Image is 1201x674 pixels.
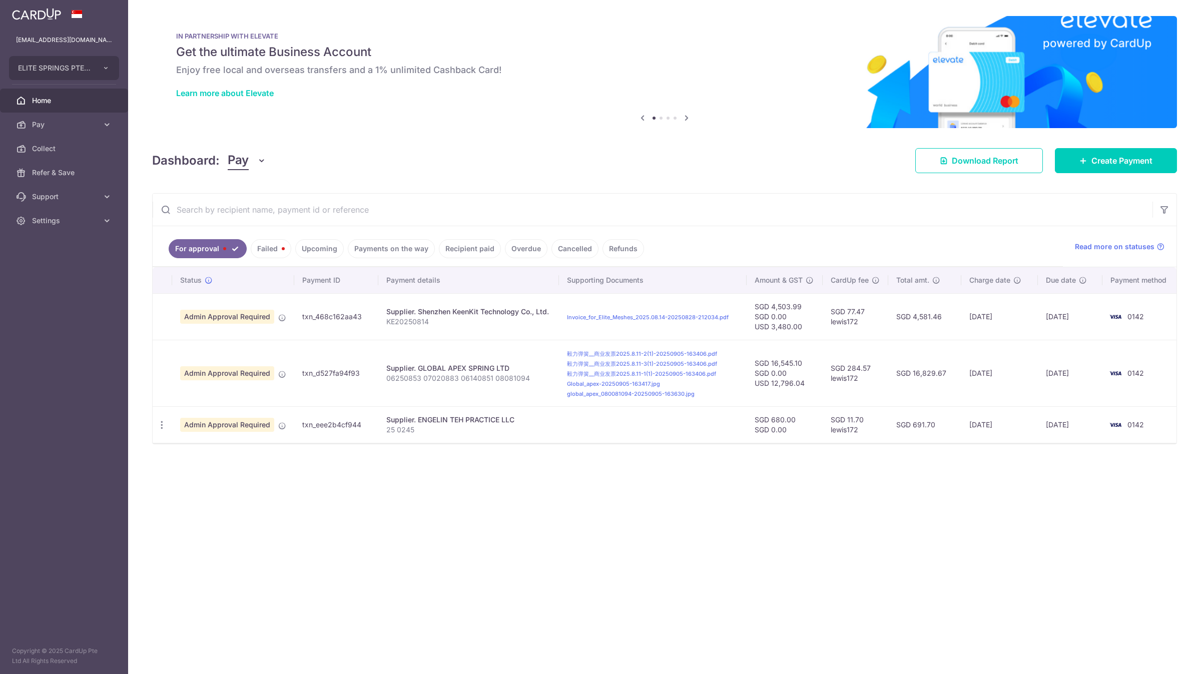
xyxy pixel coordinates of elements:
td: SGD 4,503.99 SGD 0.00 USD 3,480.00 [747,293,823,340]
img: Bank Card [1105,367,1125,379]
span: CardUp fee [831,275,869,285]
p: KE20250814 [386,317,551,327]
p: [EMAIL_ADDRESS][DOMAIN_NAME] [16,35,112,45]
span: Read more on statuses [1075,242,1154,252]
span: 0142 [1127,369,1144,377]
img: Bank Card [1105,419,1125,431]
a: Learn more about Elevate [176,88,274,98]
div: Supplier. ENGELIN TEH PRACTICE LLC [386,415,551,425]
span: Settings [32,216,98,226]
p: IN PARTNERSHIP WITH ELEVATE [176,32,1153,40]
th: Supporting Documents [559,267,747,293]
div: Supplier. GLOBAL APEX SPRING LTD [386,363,551,373]
a: Download Report [915,148,1043,173]
a: Create Payment [1055,148,1177,173]
h5: Get the ultimate Business Account [176,44,1153,60]
span: 0142 [1127,312,1144,321]
span: Pay [228,151,249,170]
a: Overdue [505,239,547,258]
a: Invoice_for_Elite_Meshes_2025.08.14-20250828-212034.pdf [567,314,729,321]
td: SGD 680.00 SGD 0.00 [747,406,823,443]
span: Total amt. [896,275,929,285]
td: [DATE] [961,340,1038,406]
span: Refer & Save [32,168,98,178]
td: txn_eee2b4cf944 [294,406,378,443]
td: [DATE] [961,406,1038,443]
a: Payments on the way [348,239,435,258]
a: 毅力弹簧__商业发票2025.8.11-3(1)-20250905-163406.pdf [567,360,717,367]
td: SGD 16,829.67 [888,340,961,406]
td: SGD 691.70 [888,406,961,443]
td: txn_468c162aa43 [294,293,378,340]
a: Cancelled [551,239,598,258]
a: Read more on statuses [1075,242,1164,252]
a: 毅力弹簧__商业发票2025.8.11-1(1)-20250905-163406.pdf [567,370,716,377]
a: Failed [251,239,291,258]
span: Admin Approval Required [180,366,274,380]
div: Supplier. Shenzhen KeenKit Technology Co., Ltd. [386,307,551,317]
span: ELITE SPRINGS PTE. LTD. [18,63,92,73]
span: Admin Approval Required [180,310,274,324]
img: Renovation banner [152,16,1177,128]
input: Search by recipient name, payment id or reference [153,194,1152,226]
td: [DATE] [1038,406,1102,443]
p: 06250853 07020883 06140851 08081094 [386,373,551,383]
span: 0142 [1127,420,1144,429]
td: txn_d527fa94f93 [294,340,378,406]
span: Admin Approval Required [180,418,274,432]
td: SGD 284.57 lewis172 [823,340,888,406]
a: Refunds [603,239,644,258]
span: Charge date [969,275,1010,285]
th: Payment method [1102,267,1179,293]
span: Amount & GST [755,275,803,285]
img: CardUp [12,8,61,20]
th: Payment details [378,267,559,293]
td: SGD 11.70 lewis172 [823,406,888,443]
h6: Enjoy free local and overseas transfers and a 1% unlimited Cashback Card! [176,64,1153,76]
a: Global_apex-20250905-163417.jpg [567,380,660,387]
td: SGD 4,581.46 [888,293,961,340]
span: Pay [32,120,98,130]
span: Home [32,96,98,106]
td: SGD 77.47 lewis172 [823,293,888,340]
a: Upcoming [295,239,344,258]
a: 毅力弹簧__商业发票2025.8.11-2(1)-20250905-163406.pdf [567,350,717,357]
h4: Dashboard: [152,152,220,170]
a: Recipient paid [439,239,501,258]
th: Payment ID [294,267,378,293]
p: 25 0245 [386,425,551,435]
button: Pay [228,151,266,170]
span: Status [180,275,202,285]
span: Support [32,192,98,202]
td: [DATE] [961,293,1038,340]
span: Create Payment [1091,155,1152,167]
a: global_apex_080081094-20250905-163630.jpg [567,390,695,397]
span: Download Report [952,155,1018,167]
td: SGD 16,545.10 SGD 0.00 USD 12,796.04 [747,340,823,406]
span: Due date [1046,275,1076,285]
td: [DATE] [1038,340,1102,406]
td: [DATE] [1038,293,1102,340]
button: ELITE SPRINGS PTE. LTD. [9,56,119,80]
span: Collect [32,144,98,154]
img: Bank Card [1105,311,1125,323]
a: For approval [169,239,247,258]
